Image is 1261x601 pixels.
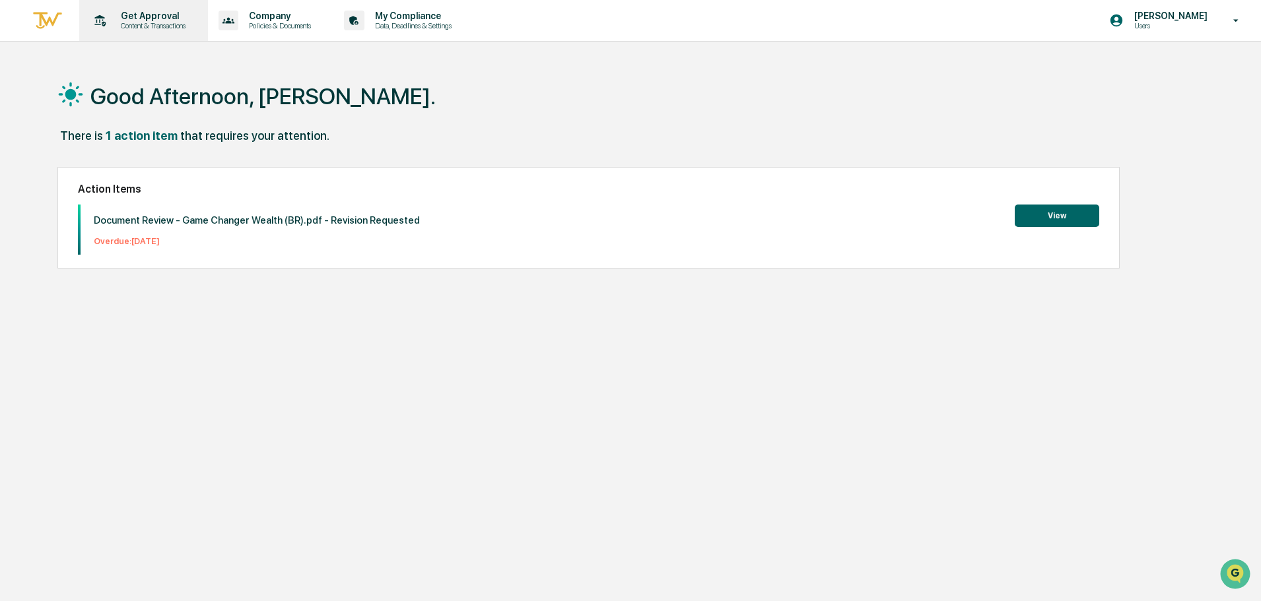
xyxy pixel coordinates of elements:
div: 1 action item [106,129,178,142]
span: Pylon [131,224,160,234]
a: 🖐️Preclearance [8,161,90,185]
p: Content & Transactions [110,21,192,30]
div: 🖐️ [13,168,24,178]
div: Start new chat [45,101,217,114]
h2: Action Items [78,183,1099,195]
iframe: Open customer support [1219,557,1254,593]
p: How can we help? [13,28,240,49]
p: Get Approval [110,11,192,21]
a: Powered byPylon [93,223,160,234]
div: that requires your attention. [180,129,329,142]
p: Users [1124,21,1214,30]
p: My Compliance [364,11,458,21]
p: Data, Deadlines & Settings [364,21,458,30]
span: Attestations [109,166,164,179]
div: 🗄️ [96,168,106,178]
span: Preclearance [26,166,85,179]
div: There is [60,129,103,142]
a: 🔎Data Lookup [8,186,88,210]
img: 1746055101610-c473b297-6a78-478c-a979-82029cc54cd1 [13,101,37,125]
h1: Good Afternoon, [PERSON_NAME]. [90,83,436,110]
a: 🗄️Attestations [90,161,169,185]
button: Start new chat [224,105,240,121]
div: 🔎 [13,193,24,203]
div: We're available if you need us! [45,114,167,125]
a: View [1015,208,1099,221]
p: Policies & Documents [238,21,318,30]
button: View [1015,205,1099,227]
p: Company [238,11,318,21]
p: [PERSON_NAME] [1124,11,1214,21]
span: Data Lookup [26,191,83,205]
p: Overdue: [DATE] [94,236,420,246]
p: Document Review - Game Changer Wealth (BR).pdf - Revision Requested [94,214,420,226]
img: logo [32,10,63,32]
